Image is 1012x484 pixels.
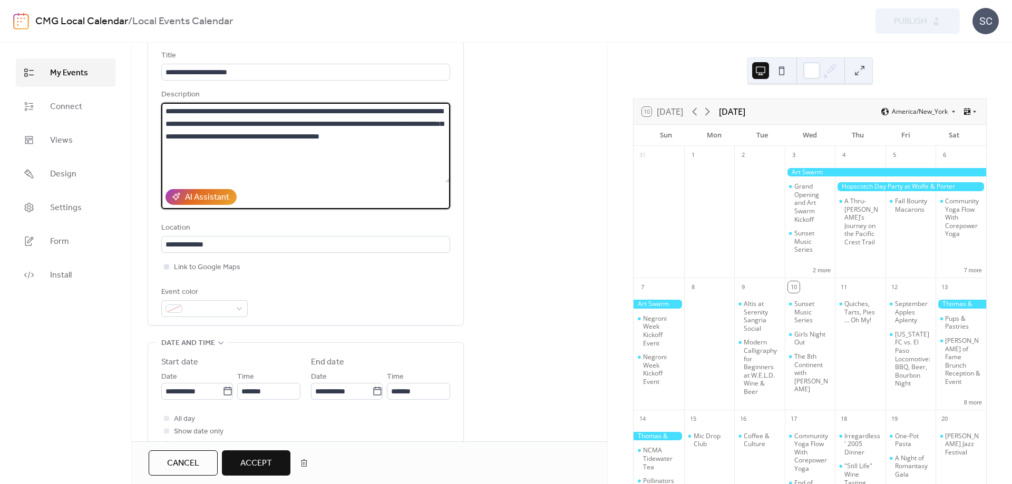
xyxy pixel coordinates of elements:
[161,371,177,383] span: Date
[634,353,684,386] div: Negroni Week Kickoff Event
[788,150,800,161] div: 3
[128,12,132,32] b: /
[785,182,835,223] div: Grand Opening and Art Swarm Kickoff
[838,281,850,293] div: 11
[643,314,680,347] div: Negroni Week Kickoff Event
[50,168,76,181] span: Design
[785,432,835,473] div: Community Yoga Flow With Corepower Yoga
[50,202,82,214] span: Settings
[939,281,950,293] div: 13
[634,300,684,309] div: Art Swarm
[794,432,831,473] div: Community Yoga Flow With Corepower Yoga
[387,371,404,383] span: Time
[237,371,254,383] span: Time
[889,413,900,425] div: 19
[844,432,881,457] div: Irregardless' 2005 Dinner
[16,92,115,121] a: Connect
[785,352,835,393] div: The 8th Continent with Dr. Meg Lowman
[834,125,882,146] div: Thu
[174,438,220,451] span: Hide end time
[794,182,831,223] div: Grand Opening and Art Swarm Kickoff
[637,150,648,161] div: 31
[16,126,115,154] a: Views
[149,450,218,476] button: Cancel
[939,150,950,161] div: 6
[174,261,240,274] span: Link to Google Maps
[734,300,785,332] div: Altis at Serenity Sangria Social
[637,413,648,425] div: 14
[161,31,215,43] span: Event details
[936,337,986,386] div: Raleigh Hall of Fame Brunch Reception & Event
[50,67,88,80] span: My Events
[16,58,115,87] a: My Events
[13,13,29,29] img: logo
[240,457,272,470] span: Accept
[634,446,684,471] div: NCMA Tidewater Tea
[895,432,932,448] div: One-Pot Pasta
[838,413,850,425] div: 18
[930,125,978,146] div: Sat
[694,432,731,448] div: Mic Drop Club
[734,338,785,396] div: Modern Calligraphy for Beginners at W.E.L.D. Wine & Beer
[311,356,344,369] div: End date
[936,300,986,309] div: Thomas & Friends in the Garden at New Hope Valley Railway
[174,413,195,426] span: All day
[50,101,82,113] span: Connect
[50,134,73,147] span: Views
[844,197,881,246] div: A Thru-[PERSON_NAME]’s Journey on the Pacific Crest Trail
[885,330,936,388] div: North Carolina FC vs. El Paso Locomotive: BBQ, Beer, Bourbon Night
[687,281,699,293] div: 8
[885,197,936,213] div: Fall Bounty Macarons
[737,413,749,425] div: 16
[895,330,932,388] div: [US_STATE] FC vs. El Paso Locomotive: BBQ, Beer, Bourbon Night
[16,261,115,289] a: Install
[785,229,835,254] div: Sunset Music Series
[634,432,684,441] div: Thomas & Friends in the Garden at New Hope Valley Railway
[945,337,982,386] div: [PERSON_NAME] of Fame Brunch Reception & Event
[794,229,831,254] div: Sunset Music Series
[16,193,115,222] a: Settings
[167,457,199,470] span: Cancel
[634,314,684,347] div: Negroni Week Kickoff Event
[744,432,781,448] div: Coffee & Culture
[161,286,246,299] div: Event color
[684,432,735,448] div: Mic Drop Club
[835,182,986,191] div: Hopscotch Day Party at Wolfe & Porter
[895,300,932,324] div: September Apples Aplenty
[174,426,223,438] span: Show date only
[960,265,986,274] button: 7 more
[16,160,115,188] a: Design
[690,125,738,146] div: Mon
[161,88,448,101] div: Description
[738,125,786,146] div: Tue
[939,413,950,425] div: 20
[936,197,986,238] div: Community Yoga Flow With Corepower Yoga
[794,330,831,347] div: Girls Night Out
[889,150,900,161] div: 5
[885,432,936,448] div: One-Pot Pasta
[885,454,936,479] div: A Night of Romantasy Gala
[161,222,448,234] div: Location
[161,50,448,62] div: Title
[737,150,749,161] div: 2
[895,197,932,213] div: Fall Bounty Macarons
[785,330,835,347] div: Girls Night Out
[785,300,835,324] div: Sunset Music Series
[945,314,982,331] div: Pups & Pastries
[311,371,327,383] span: Date
[788,413,800,425] div: 17
[838,150,850,161] div: 4
[785,168,986,177] div: Art Swarm
[794,300,831,324] div: Sunset Music Series
[50,235,69,248] span: Form
[945,432,982,457] div: [PERSON_NAME] Jazz Festival
[835,432,885,457] div: Irregardless' 2005 Dinner
[161,356,198,369] div: Start date
[889,281,900,293] div: 12
[719,105,745,118] div: [DATE]
[788,281,800,293] div: 10
[936,314,986,331] div: Pups & Pastries
[643,353,680,386] div: Negroni Week Kickoff Event
[936,432,986,457] div: Wilson Jazz Festival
